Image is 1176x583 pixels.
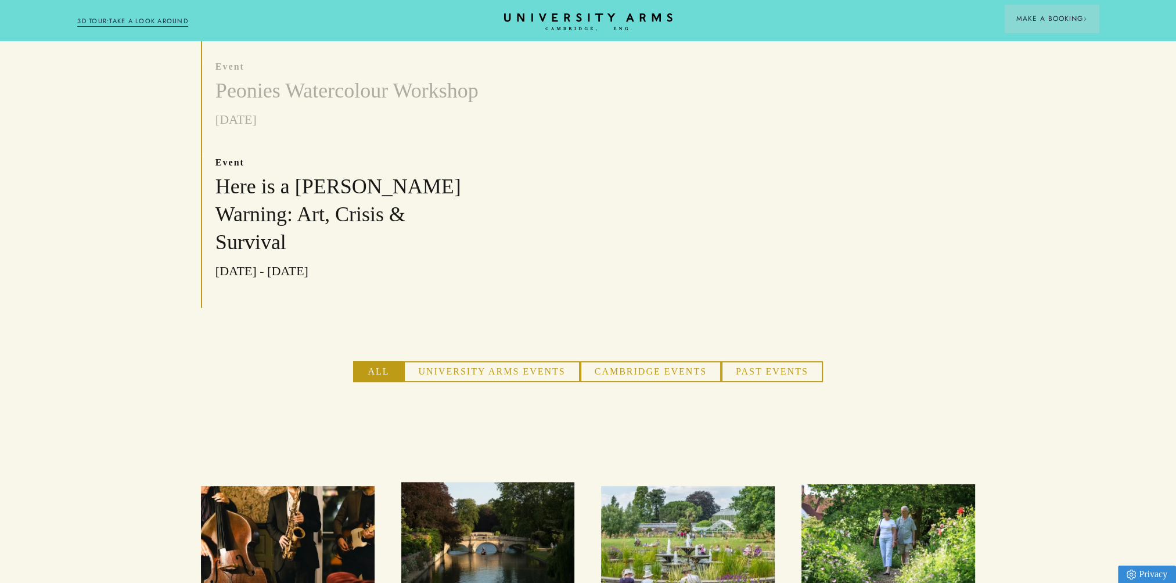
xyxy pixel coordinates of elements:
h3: Here is a [PERSON_NAME] Warning: Art, Crisis & Survival [215,173,481,257]
h3: Peonies Watercolour Workshop [215,77,479,105]
span: Make a Booking [1016,13,1087,24]
p: event [215,60,479,73]
img: Privacy [1127,570,1136,580]
button: Make a BookingArrow icon [1005,5,1099,33]
a: Home [504,13,672,31]
p: [DATE] [215,109,479,129]
p: [DATE] - [DATE] [215,261,481,281]
button: University Arms Events [404,361,580,382]
a: 3D TOUR:TAKE A LOOK AROUND [77,16,188,27]
a: event Here is a [PERSON_NAME] Warning: Art, Crisis & Survival [DATE] - [DATE] [202,156,481,281]
button: All [353,361,404,382]
a: event Peonies Watercolour Workshop [DATE] [202,60,479,129]
button: Cambridge Events [580,361,721,382]
a: Privacy [1118,566,1176,583]
p: event [215,156,481,169]
button: Past Events [721,361,823,382]
img: Arrow icon [1083,17,1087,21]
